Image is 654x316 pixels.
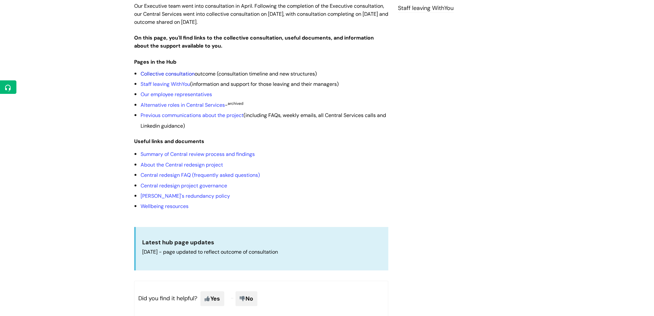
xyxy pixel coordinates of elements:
span: - [141,102,244,108]
a: Alternative roles in Central Services [141,102,225,108]
a: Staff leaving WithYou [141,81,190,87]
a: Staff leaving WithYou [398,4,454,13]
span: (including FAQs, weekly emails, all Central Services calls and Linkedin guidance) [141,112,386,129]
strong: On this page, you'll find links to the collective consultation, useful documents, and information... [134,34,374,49]
span: outcome (consultation timeline and new structures) [141,70,317,77]
span: (information and support for those leaving and their managers) [141,81,339,87]
sup: archived [228,101,244,106]
span: Yes [200,291,224,306]
strong: Useful links and documents [134,138,204,145]
span: No [235,291,257,306]
a: About the Central redesign project [141,161,223,168]
a: Central redesign FAQ (frequently asked questions) [141,172,260,178]
span: [DATE] - page updated to reflect outcome of consultation [142,248,278,255]
strong: Latest hub page updates [142,239,214,246]
a: Summary of Central review process and findings [141,151,255,158]
a: Our employee representatives [141,91,212,98]
a: Wellbeing resources [141,203,189,210]
a: Collective consultation [141,70,195,77]
strong: Pages in the Hub [134,59,176,65]
span: Our Executive team went into consultation in April. Following the completion of the Executive con... [134,3,388,25]
a: Previous communications about the project [141,112,244,119]
a: Central redesign project governance [141,182,227,189]
a: [PERSON_NAME]'s redundancy policy [141,193,230,199]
